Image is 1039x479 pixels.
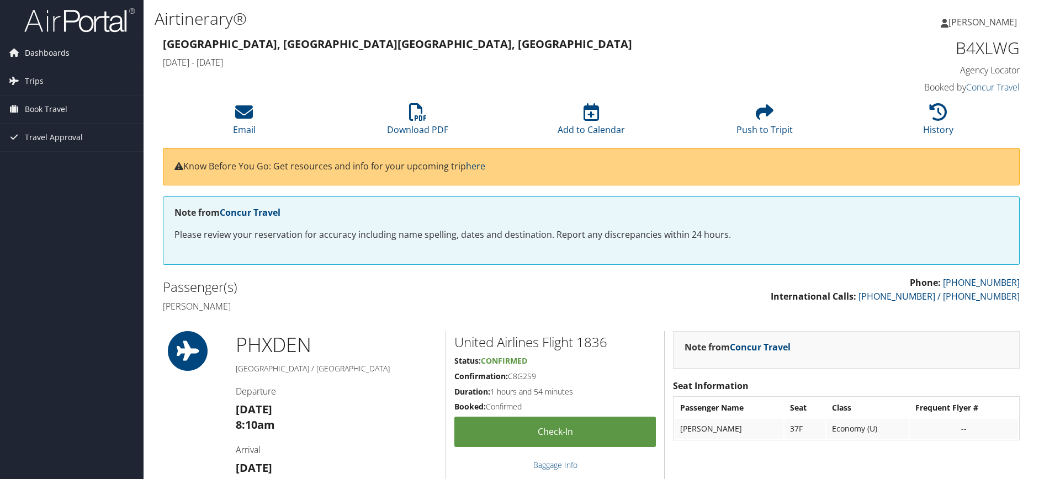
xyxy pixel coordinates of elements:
[236,444,438,456] h4: Arrival
[685,341,791,353] strong: Note from
[163,278,583,296] h2: Passenger(s)
[466,160,485,172] a: here
[454,386,490,397] strong: Duration:
[236,363,438,374] h5: [GEOGRAPHIC_DATA] / [GEOGRAPHIC_DATA]
[163,56,802,68] h4: [DATE] - [DATE]
[454,401,656,412] h5: Confirmed
[236,460,272,475] strong: [DATE]
[826,398,909,418] th: Class
[454,371,508,381] strong: Confirmation:
[454,401,486,412] strong: Booked:
[966,81,1020,93] a: Concur Travel
[675,398,784,418] th: Passenger Name
[25,39,70,67] span: Dashboards
[236,331,438,359] h1: PHX DEN
[736,109,793,136] a: Push to Tripit
[673,380,749,392] strong: Seat Information
[233,109,256,136] a: Email
[915,424,1013,434] div: --
[675,419,784,439] td: [PERSON_NAME]
[155,7,737,30] h1: Airtinerary®
[387,109,448,136] a: Download PDF
[174,206,280,219] strong: Note from
[174,159,1008,174] p: Know Before You Go: Get resources and info for your upcoming trip
[24,7,135,33] img: airportal-logo.png
[771,290,856,302] strong: International Calls:
[25,124,83,151] span: Travel Approval
[454,386,656,397] h5: 1 hours and 54 minutes
[454,417,656,447] a: Check-in
[858,290,1020,302] a: [PHONE_NUMBER] / [PHONE_NUMBER]
[220,206,280,219] a: Concur Travel
[826,419,909,439] td: Economy (U)
[818,64,1020,76] h4: Agency Locator
[236,385,438,397] h4: Departure
[454,355,481,366] strong: Status:
[25,67,44,95] span: Trips
[943,276,1020,289] a: [PHONE_NUMBER]
[481,355,527,366] span: Confirmed
[923,109,953,136] a: History
[236,402,272,417] strong: [DATE]
[454,333,656,352] h2: United Airlines Flight 1836
[818,81,1020,93] h4: Booked by
[784,419,825,439] td: 37F
[163,36,632,51] strong: [GEOGRAPHIC_DATA], [GEOGRAPHIC_DATA] [GEOGRAPHIC_DATA], [GEOGRAPHIC_DATA]
[533,460,577,470] a: Baggage Info
[163,300,583,312] h4: [PERSON_NAME]
[948,16,1017,28] span: [PERSON_NAME]
[174,228,1008,242] p: Please review your reservation for accuracy including name spelling, dates and destination. Repor...
[941,6,1028,39] a: [PERSON_NAME]
[818,36,1020,60] h1: B4XLWG
[25,95,67,123] span: Book Travel
[730,341,791,353] a: Concur Travel
[558,109,625,136] a: Add to Calendar
[454,371,656,382] h5: C8G2S9
[910,276,941,289] strong: Phone:
[910,398,1018,418] th: Frequent Flyer #
[236,417,275,432] strong: 8:10am
[784,398,825,418] th: Seat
